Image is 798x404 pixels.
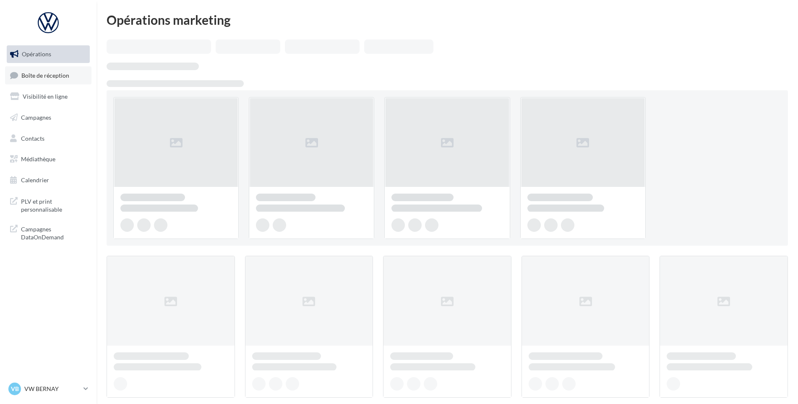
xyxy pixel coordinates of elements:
a: VB VW BERNAY [7,381,90,397]
a: Contacts [5,130,91,147]
a: Calendrier [5,171,91,189]
span: Visibilité en ligne [23,93,68,100]
span: Campagnes DataOnDemand [21,223,86,241]
div: Opérations marketing [107,13,788,26]
a: Médiathèque [5,150,91,168]
span: Opérations [22,50,51,58]
p: VW BERNAY [24,385,80,393]
span: Campagnes [21,114,51,121]
span: Calendrier [21,176,49,184]
a: Campagnes [5,109,91,126]
span: Contacts [21,134,44,142]
a: Opérations [5,45,91,63]
a: Visibilité en ligne [5,88,91,105]
span: VB [11,385,19,393]
span: Boîte de réception [21,71,69,79]
a: PLV et print personnalisable [5,192,91,217]
a: Boîte de réception [5,66,91,84]
span: PLV et print personnalisable [21,196,86,214]
a: Campagnes DataOnDemand [5,220,91,245]
span: Médiathèque [21,155,55,163]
